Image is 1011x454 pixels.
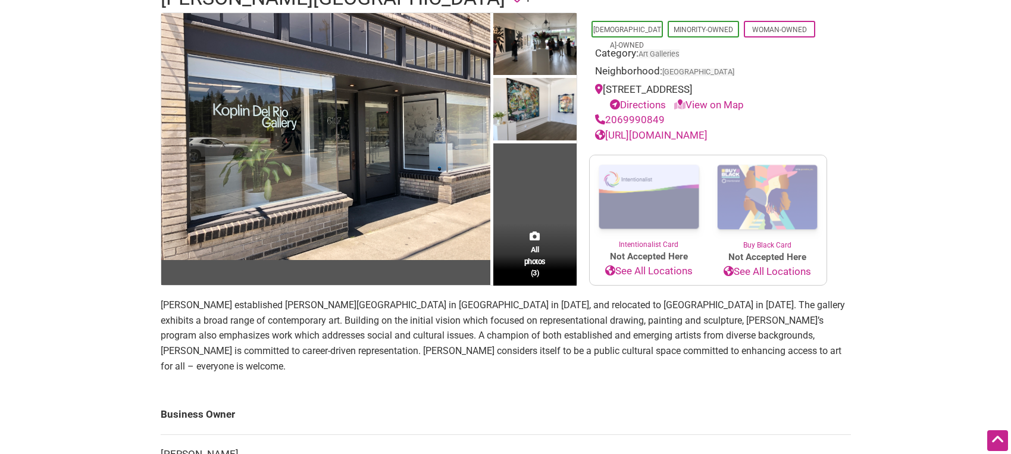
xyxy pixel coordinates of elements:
img: Koplin Del Rio Gallery [161,13,490,260]
a: Intentionalist Card [590,155,708,250]
img: Koplin Del Rio Gallery [493,78,577,143]
span: All photos (3) [524,244,546,278]
div: Scroll Back to Top [987,430,1008,451]
a: View on Map [674,99,744,111]
a: See All Locations [590,264,708,279]
a: Minority-Owned [674,26,733,34]
div: Category: [595,46,821,64]
img: Buy Black Card [708,155,827,240]
a: See All Locations [708,264,827,280]
span: [GEOGRAPHIC_DATA] [662,68,734,76]
a: [URL][DOMAIN_NAME] [595,129,708,141]
img: Koplin Del Rio Gallery [493,13,577,79]
a: [DEMOGRAPHIC_DATA]-Owned [593,26,661,49]
a: Woman-Owned [752,26,807,34]
span: Not Accepted Here [708,251,827,264]
td: Business Owner [161,395,851,434]
div: Neighborhood: [595,64,821,82]
p: [PERSON_NAME] established [PERSON_NAME][GEOGRAPHIC_DATA] in [GEOGRAPHIC_DATA] in [DATE], and relo... [161,298,851,374]
a: Art Galleries [638,49,680,58]
div: [STREET_ADDRESS] [595,82,821,112]
img: Intentionalist Card [590,155,708,239]
a: 2069990849 [595,114,665,126]
a: Buy Black Card [708,155,827,251]
a: Directions [610,99,666,111]
span: Not Accepted Here [590,250,708,264]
